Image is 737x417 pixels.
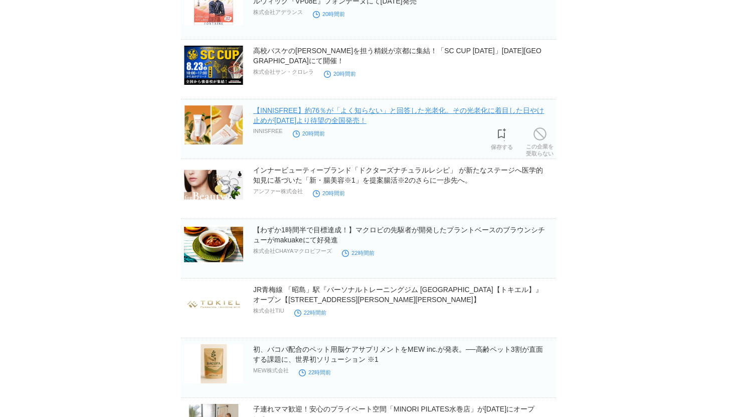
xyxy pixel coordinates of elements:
a: 【わずか1時間半で目標達成！】マクロビの先駆者が開発したプラントベースのブラウンシチューがmakuakeにて好発進 [253,226,545,244]
img: 高校バスケの未来を担う精鋭が京都に集結！「SC CUP 2025」8月23日（土）かたおかアリーナ京都にて開催！ [184,46,243,85]
p: 株式会社CHAYAマクロビフーズ [253,247,332,255]
time: 22時間前 [342,250,374,256]
time: 20時間前 [313,11,345,17]
a: 高校バスケの[PERSON_NAME]を担う精鋭が京都に集結！「SC CUP [DATE]」[DATE][GEOGRAPHIC_DATA]にて開催！ [253,47,541,65]
time: 22時間前 [294,310,326,316]
p: INNISFREE [253,128,283,134]
img: JR青梅線 「昭島」駅『パーソナルトレーニングジム TOKIEL昭島店【トキエル】』オープン【〒196-0015 東京都昭島市昭和町2丁⽬7-24 竹中ビル2階】 [184,285,243,324]
p: 株式会社TIU [253,307,284,315]
p: MEW株式会社 [253,367,289,374]
a: 初、バコパ配合のペット用脳ケアサプリメントをMEW inc.が発表。──高齢ペット3割が直面する課題に、世界初ソリューション ※1 [253,345,543,363]
p: 株式会社アデランス [253,9,303,16]
img: インナービューティーブランド「ドクターズナチュラルレシピ」 が新たなステージへ医学的知見に基づいた「新・腸美容※1」を提案腸活※2のさらに一歩先へ。 [184,165,243,204]
a: インナービューティーブランド「ドクターズナチュラルレシピ」 が新たなステージへ医学的知見に基づいた「新・腸美容※1」を提案腸活※2のさらに一歩先へ。 [253,166,543,184]
p: アンファー株式会社 [253,188,303,195]
a: 保存する [491,125,513,151]
a: この企業を受取らない [526,125,554,157]
img: 【わずか1時間半で目標達成！】マクロビの先駆者が開発したプラントベースのブラウンシチューがmakuakeにて好発進 [184,225,243,264]
a: JR青梅線 「昭島」駅『パーソナルトレーニングジム [GEOGRAPHIC_DATA]【トキエル】』オープン【[STREET_ADDRESS][PERSON_NAME][PERSON_NAME]】 [253,286,542,304]
time: 20時間前 [293,130,325,136]
img: 初、バコパ配合のペット用脳ケアサプリメントをMEW inc.が発表。──高齢ペット3割が直面する課題に、世界初ソリューション ※1 [184,344,243,383]
time: 20時間前 [324,71,356,77]
time: 22時間前 [299,369,331,375]
time: 20時間前 [313,190,345,196]
p: 株式会社サン・クロレラ [253,68,314,76]
img: 【INNISFREE】約76％が「よく知らない」と回答した光老化。その光老化に着目した日やけ止めが9月1日（月）より待望の全国発売！​ [184,105,243,145]
a: 【INNISFREE】約76％が「よく知らない」と回答した光老化。その光老化に着目した日やけ止めが[DATE]より待望の全国発売！​ [253,106,544,124]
